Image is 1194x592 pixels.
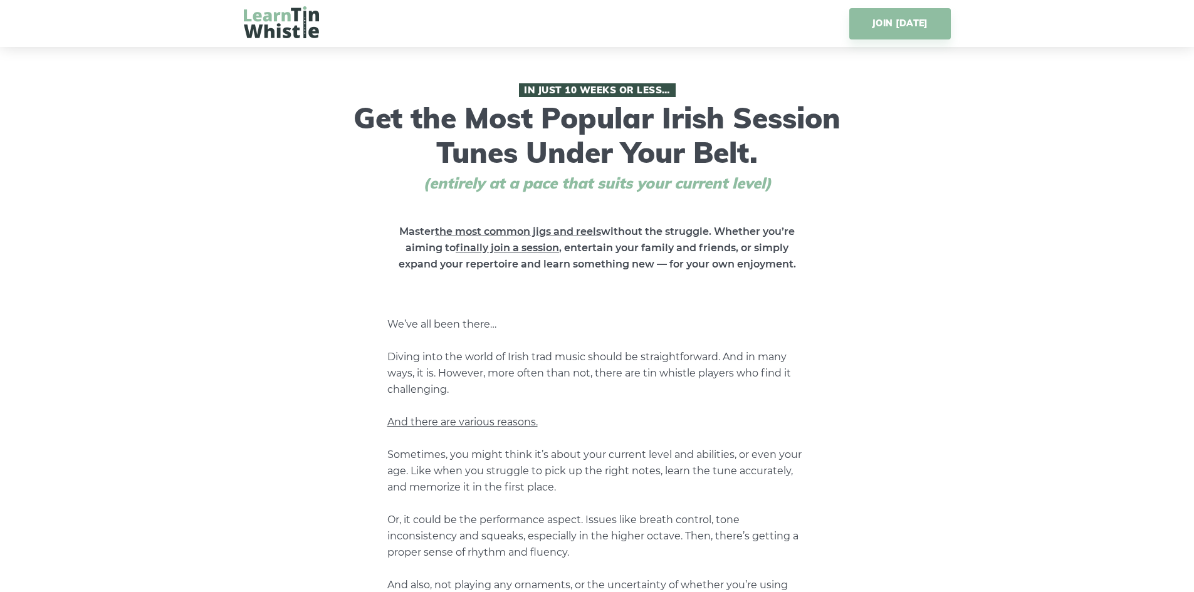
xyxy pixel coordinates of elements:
span: the most common jigs and reels [435,226,601,237]
span: (entirely at a pace that suits your current level) [400,174,795,192]
img: LearnTinWhistle.com [244,6,319,38]
strong: Master without the struggle. Whether you’re aiming to , entertain your family and friends, or sim... [399,226,796,270]
span: In Just 10 Weeks or Less… [519,83,676,97]
a: JOIN [DATE] [849,8,950,39]
span: finally join a session [456,242,559,254]
span: And there are various reasons. [387,416,538,428]
h1: Get the Most Popular Irish Session Tunes Under Your Belt. [350,83,845,192]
